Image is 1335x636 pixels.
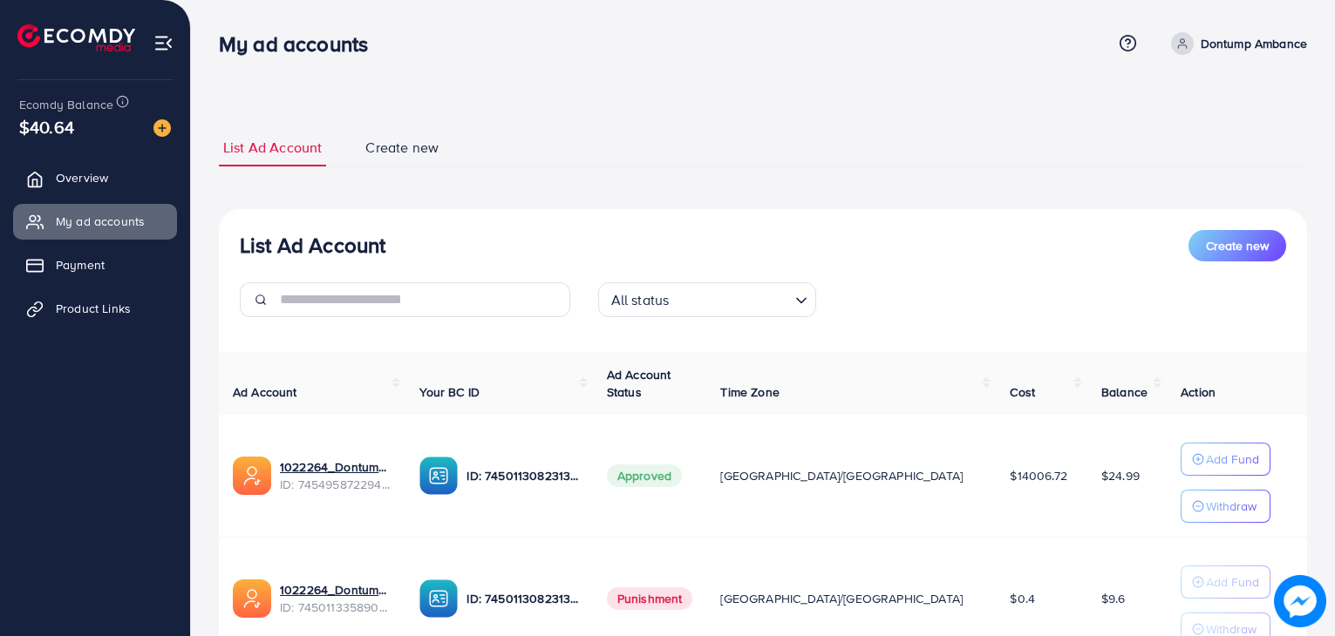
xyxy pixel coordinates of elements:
[365,138,439,158] span: Create new
[607,587,693,610] span: Punishment
[1010,383,1035,401] span: Cost
[153,33,174,53] img: menu
[607,464,682,487] span: Approved
[13,160,177,195] a: Overview
[419,579,458,618] img: ic-ba-acc.ded83a64.svg
[56,213,145,230] span: My ad accounts
[280,458,392,476] a: 1022264_Dontump_Ambance_1735742847027
[1164,32,1307,55] a: Dontump Ambance
[720,383,779,401] span: Time Zone
[1206,449,1259,470] p: Add Fund
[1201,33,1307,54] p: Dontump Ambance
[17,24,135,51] img: logo
[280,599,392,616] span: ID: 7450113358906392577
[56,256,105,274] span: Payment
[233,383,297,401] span: Ad Account
[19,114,74,139] span: $40.64
[13,291,177,326] a: Product Links
[419,383,480,401] span: Your BC ID
[280,581,392,599] a: 1022264_Dontump Ambance_1734614691309
[1181,565,1270,599] button: Add Fund
[233,457,271,495] img: ic-ads-acc.e4c84228.svg
[1010,590,1035,607] span: $0.4
[419,457,458,495] img: ic-ba-acc.ded83a64.svg
[280,581,392,617] div: <span class='underline'>1022264_Dontump Ambance_1734614691309</span></br>7450113358906392577
[1101,467,1140,484] span: $24.99
[674,284,787,313] input: Search for option
[467,465,578,486] p: ID: 7450113082313572369
[1010,467,1066,484] span: $14006.72
[1181,490,1270,523] button: Withdraw
[608,288,673,313] span: All status
[19,96,113,113] span: Ecomdy Balance
[1101,590,1126,607] span: $9.6
[720,467,963,484] span: [GEOGRAPHIC_DATA]/[GEOGRAPHIC_DATA]
[607,366,671,401] span: Ad Account Status
[1181,443,1270,476] button: Add Fund
[1181,383,1216,401] span: Action
[720,590,963,607] span: [GEOGRAPHIC_DATA]/[GEOGRAPHIC_DATA]
[1206,496,1257,517] p: Withdraw
[13,247,177,282] a: Payment
[280,458,392,494] div: <span class='underline'>1022264_Dontump_Ambance_1735742847027</span></br>7454958722943893505
[598,282,816,317] div: Search for option
[1274,575,1326,627] img: image
[153,119,171,137] img: image
[467,588,578,609] p: ID: 7450113082313572369
[219,31,382,57] h3: My ad accounts
[56,169,108,186] span: Overview
[1189,230,1286,261] button: Create new
[240,233,385,258] h3: List Ad Account
[1101,383,1148,401] span: Balance
[1206,237,1269,254] span: Create new
[13,204,177,239] a: My ad accounts
[233,579,271,618] img: ic-ads-acc.e4c84228.svg
[1206,572,1259,592] p: Add Fund
[280,476,392,493] span: ID: 7454958722943893505
[56,300,131,317] span: Product Links
[223,138,322,158] span: List Ad Account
